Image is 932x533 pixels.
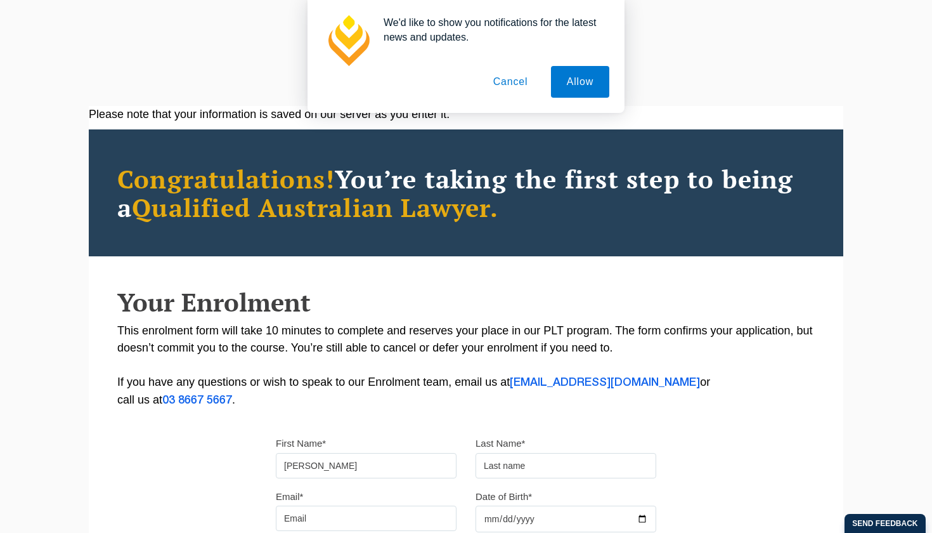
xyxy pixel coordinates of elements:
button: Cancel [477,66,544,98]
input: Last name [476,453,656,478]
label: Email* [276,490,303,503]
div: We'd like to show you notifications for the latest news and updates. [373,15,609,44]
a: [EMAIL_ADDRESS][DOMAIN_NAME] [510,378,700,388]
label: First Name* [276,437,326,450]
a: 03 8667 5667 [162,395,232,405]
label: Last Name* [476,437,525,450]
div: Please note that your information is saved on our server as you enter it. [89,106,843,123]
span: Qualified Australian Lawyer. [132,190,498,224]
p: This enrolment form will take 10 minutes to complete and reserves your place in our PLT program. ... [117,322,815,409]
span: Congratulations! [117,162,335,195]
img: notification icon [323,15,373,66]
h2: You’re taking the first step to being a [117,164,815,221]
input: Email [276,506,456,531]
label: Date of Birth* [476,490,532,503]
button: Allow [551,66,609,98]
h2: Your Enrolment [117,288,815,316]
input: First name [276,453,456,478]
